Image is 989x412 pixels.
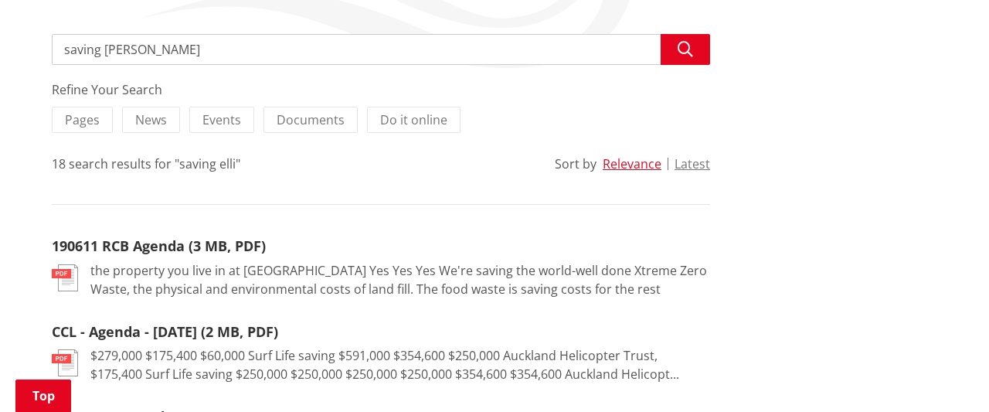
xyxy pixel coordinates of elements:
div: Sort by [555,155,596,173]
button: Relevance [603,157,661,171]
span: News [135,111,167,128]
a: Top [15,380,71,412]
button: Latest [675,157,710,171]
p: $279,000 $175,400 $60,000 Surf Life saving $591,000 $354,600 $250,000 Auckland Helicopter Trust, ... [90,346,710,383]
div: 18 search results for "saving elli" [52,155,240,173]
iframe: Messenger Launcher [918,347,974,403]
span: Documents [277,111,345,128]
a: CCL - Agenda - [DATE] (2 MB, PDF) [52,322,278,341]
span: Pages [65,111,100,128]
span: Events [202,111,241,128]
span: Do it online [380,111,447,128]
img: document-pdf.svg [52,349,78,376]
img: document-pdf.svg [52,264,78,291]
input: Search input [52,34,710,65]
div: Refine Your Search [52,80,710,99]
p: the property you live in at [GEOGRAPHIC_DATA] Yes Yes Yes We're saving the world-well done Xtreme... [90,261,710,298]
a: 190611 RCB Agenda (3 MB, PDF) [52,237,266,255]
